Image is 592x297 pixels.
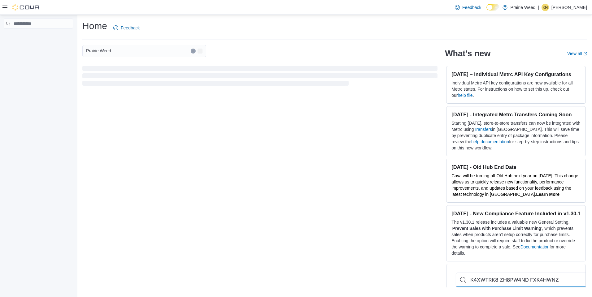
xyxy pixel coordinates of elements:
[198,49,202,54] button: Open list of options
[451,164,581,170] h3: [DATE] - Old Hub End Date
[451,210,581,217] h3: [DATE] - New Compliance Feature Included in v1.30.1
[486,4,499,11] input: Dark Mode
[451,219,581,256] p: The v1.30.1 release includes a valuable new General Setting, ' ', which prevents sales when produ...
[451,111,581,118] h3: [DATE] - Integrated Metrc Transfers Coming Soon
[451,71,581,77] h3: [DATE] – Individual Metrc API Key Configurations
[474,127,492,132] a: Transfers
[451,173,578,197] span: Cova will be turning off Old Hub next year on [DATE]. This change allows us to quickly release ne...
[111,22,142,34] a: Feedback
[542,4,549,11] div: Kristen Neufeld
[511,4,536,11] p: Prairie Weed
[452,1,484,14] a: Feedback
[82,67,437,87] span: Loading
[536,192,559,197] a: Learn More
[445,49,490,58] h2: What's new
[452,226,541,231] strong: Prevent Sales with Purchase Limit Warning
[86,47,111,54] span: Prairie Weed
[551,4,587,11] p: [PERSON_NAME]
[121,25,140,31] span: Feedback
[458,93,472,98] a: help file
[451,80,581,98] p: Individual Metrc API key configurations are now available for all Metrc states. For instructions ...
[543,4,548,11] span: KN
[191,49,196,54] button: Clear input
[583,52,587,56] svg: External link
[538,4,539,11] p: |
[12,4,40,11] img: Cova
[82,20,107,32] h1: Home
[451,120,581,151] p: Starting [DATE], store-to-store transfers can now be integrated with Metrc using in [GEOGRAPHIC_D...
[4,30,73,45] nav: Complex example
[567,51,587,56] a: View allExternal link
[471,139,509,144] a: help documentation
[520,244,550,249] a: Documentation
[462,4,481,11] span: Feedback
